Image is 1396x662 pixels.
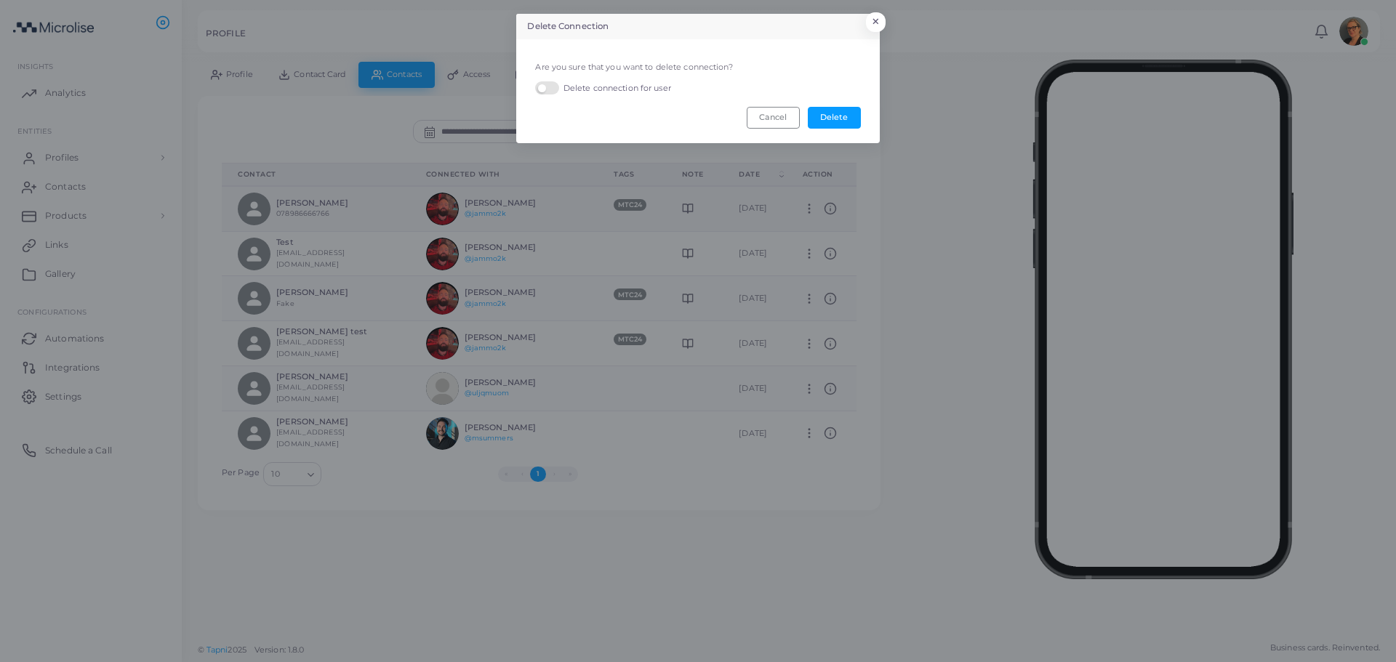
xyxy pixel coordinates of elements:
[747,107,800,129] button: Cancel
[535,81,670,95] label: Delete connection for user
[866,12,886,31] button: Close
[808,107,861,129] button: Delete
[527,20,609,33] h5: Delete Connection
[535,62,860,73] div: Are you sure that you want to delete connection?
